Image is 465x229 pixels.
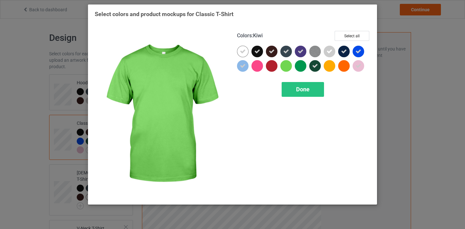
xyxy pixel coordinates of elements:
img: regular.jpg [95,31,228,198]
h4: : [237,32,263,39]
span: Done [296,86,310,93]
span: Colors [237,32,252,39]
span: Kiwi [253,32,263,39]
img: heather_texture.png [309,46,321,57]
span: Select colors and product mockups for Classic T-Shirt [95,11,233,17]
button: Select all [335,31,369,41]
